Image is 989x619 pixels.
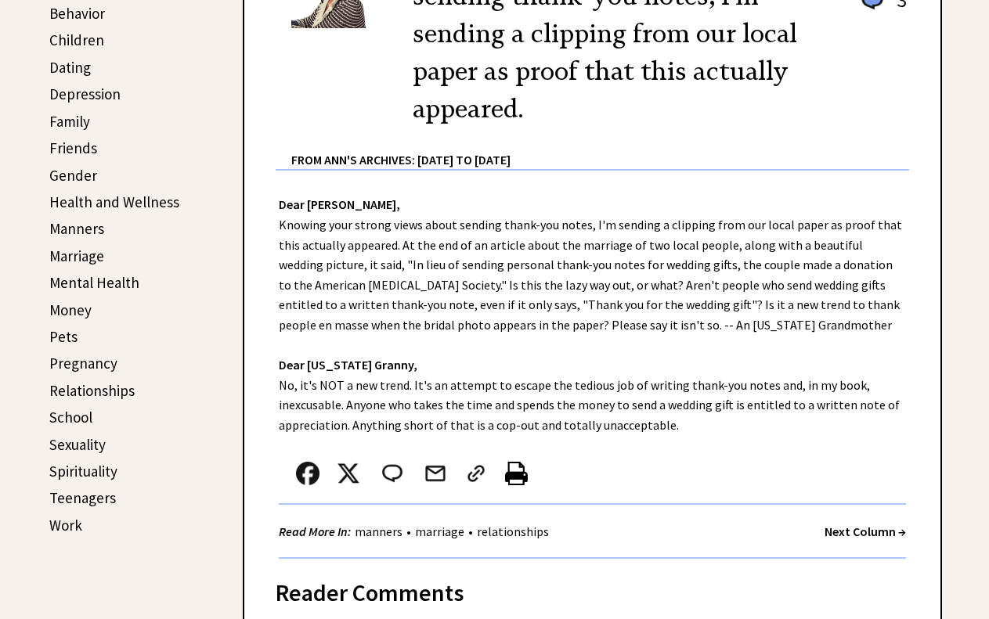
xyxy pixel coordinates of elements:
a: Money [49,301,92,319]
a: Teenagers [49,488,116,507]
a: Family [49,112,90,131]
a: Children [49,31,104,49]
a: Relationships [49,381,135,400]
strong: Read More In: [279,524,351,539]
a: Pets [49,327,78,346]
a: Dating [49,58,91,77]
div: Reader Comments [276,576,909,601]
a: Health and Wellness [49,193,179,211]
img: link_02.png [464,462,488,485]
a: Sexuality [49,435,106,454]
a: Pregnancy [49,354,117,372]
a: marriage [411,524,468,539]
div: From Ann's Archives: [DATE] to [DATE] [291,128,909,169]
img: printer%20icon.png [505,462,528,485]
img: mail.png [424,462,447,485]
a: relationships [473,524,553,539]
a: Depression [49,85,121,103]
a: Manners [49,219,104,238]
a: School [49,408,92,426]
strong: Dear [US_STATE] Granny, [279,357,417,372]
a: Mental Health [49,273,139,292]
img: message_round%202.png [379,462,406,485]
a: Behavior [49,4,105,23]
a: manners [351,524,406,539]
img: x_small.png [337,462,360,485]
a: Next Column → [825,524,906,539]
a: Work [49,516,82,534]
a: Spirituality [49,462,117,480]
div: • • [279,522,553,542]
a: Marriage [49,247,104,265]
a: Friends [49,139,97,157]
div: Knowing your strong views about sending thank-you notes, I'm sending a clipping from our local pa... [244,171,940,558]
strong: Dear [PERSON_NAME], [279,196,400,212]
img: facebook.png [296,462,319,485]
a: Gender [49,166,97,185]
